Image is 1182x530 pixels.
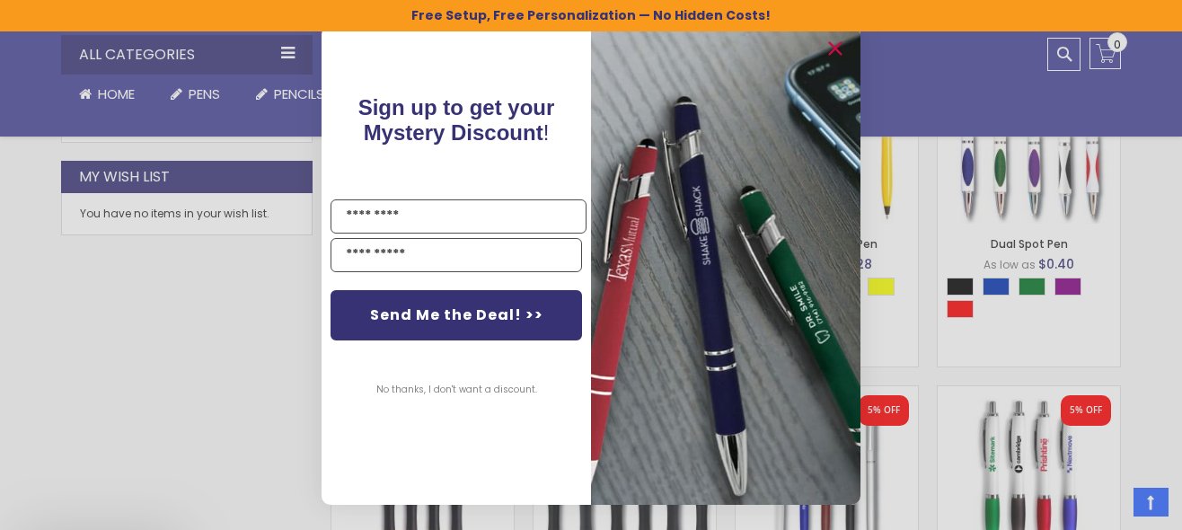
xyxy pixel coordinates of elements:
[591,25,860,504] img: pop-up-image
[367,367,546,412] button: No thanks, I don't want a discount.
[331,290,582,340] button: Send Me the Deal! >>
[358,95,555,145] span: !
[821,34,850,63] button: Close dialog
[358,95,555,145] span: Sign up to get your Mystery Discount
